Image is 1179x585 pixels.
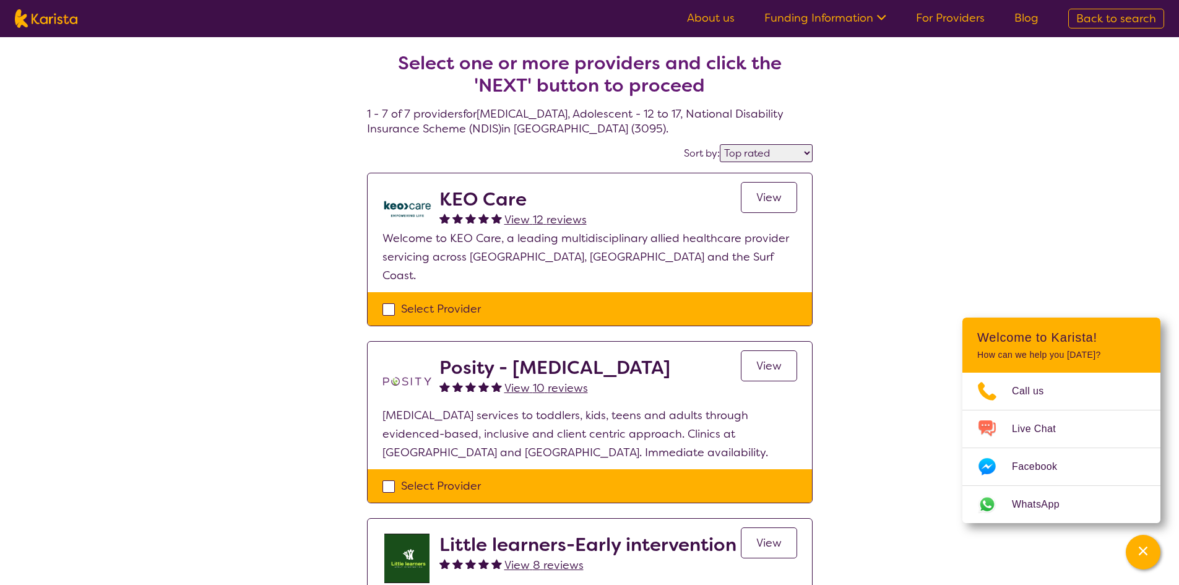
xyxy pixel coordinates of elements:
span: Facebook [1012,457,1072,476]
img: fullstar [478,381,489,392]
span: View [756,358,782,373]
img: a39ze0iqsfmbvtwnthmw.png [382,188,432,229]
img: fullstar [439,213,450,223]
span: View 12 reviews [504,212,587,227]
span: WhatsApp [1012,495,1074,514]
a: View [741,527,797,558]
p: Welcome to KEO Care, a leading multidisciplinary allied healthcare provider servicing across [GEO... [382,229,797,285]
a: Blog [1014,11,1039,25]
img: fullstar [465,558,476,569]
a: Back to search [1068,9,1164,28]
span: View 8 reviews [504,558,584,573]
img: fullstar [452,213,463,223]
a: View [741,350,797,381]
span: View [756,190,782,205]
img: fullstar [478,213,489,223]
img: fullstar [439,381,450,392]
h2: Welcome to Karista! [977,330,1146,345]
button: Channel Menu [1126,535,1160,570]
a: View 10 reviews [504,379,588,397]
a: About us [687,11,735,25]
a: Funding Information [764,11,886,25]
h2: Little learners-Early intervention [439,534,736,556]
h2: Posity - [MEDICAL_DATA] [439,357,670,379]
h2: KEO Care [439,188,587,210]
h4: 1 - 7 of 7 providers for [MEDICAL_DATA] , Adolescent - 12 to 17 , National Disability Insurance S... [367,22,813,136]
img: fullstar [491,381,502,392]
label: Sort by: [684,147,720,160]
span: View 10 reviews [504,381,588,396]
a: View [741,182,797,213]
h2: Select one or more providers and click the 'NEXT' button to proceed [382,52,798,97]
span: Live Chat [1012,420,1071,438]
a: View 12 reviews [504,210,587,229]
p: How can we help you [DATE]? [977,350,1146,360]
img: t1bslo80pcylnzwjhndq.png [382,357,432,406]
img: fullstar [478,558,489,569]
img: fullstar [452,381,463,392]
img: fullstar [491,558,502,569]
img: fullstar [452,558,463,569]
img: fullstar [465,213,476,223]
span: View [756,535,782,550]
span: Back to search [1076,11,1156,26]
img: fullstar [465,381,476,392]
img: f55hkdaos5cvjyfbzwno.jpg [382,534,432,583]
img: fullstar [439,558,450,569]
img: fullstar [491,213,502,223]
div: Channel Menu [962,318,1160,523]
a: View 8 reviews [504,556,584,574]
ul: Choose channel [962,373,1160,523]
p: [MEDICAL_DATA] services to toddlers, kids, teens and adults through evidenced-based, inclusive an... [382,406,797,462]
span: Call us [1012,382,1059,401]
img: Karista logo [15,9,77,28]
a: Web link opens in a new tab. [962,486,1160,523]
a: For Providers [916,11,985,25]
